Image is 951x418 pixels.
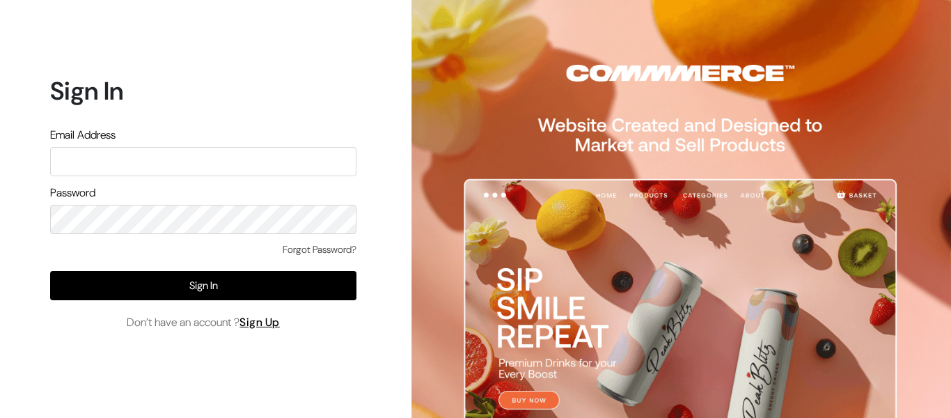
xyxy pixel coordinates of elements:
a: Forgot Password? [283,242,356,257]
a: Sign Up [239,315,280,330]
button: Sign In [50,271,356,300]
h1: Sign In [50,76,356,106]
span: Don’t have an account ? [127,314,280,331]
label: Password [50,185,95,201]
label: Email Address [50,127,116,144]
